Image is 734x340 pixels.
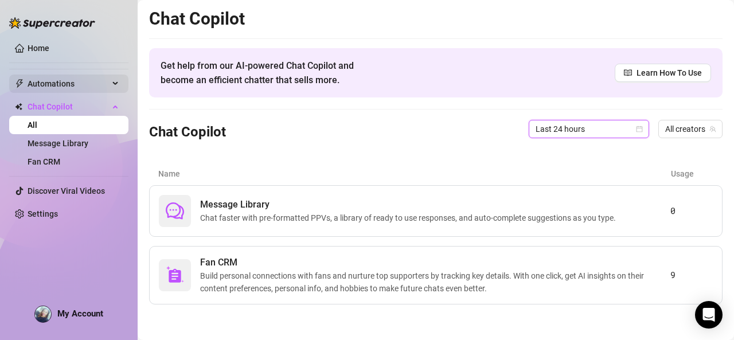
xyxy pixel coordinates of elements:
[9,17,95,29] img: logo-BBDzfeDw.svg
[670,268,713,282] article: 9
[35,306,51,322] img: ACg8ocIHWXlM0RLBhd0Ytqtd_3uzx9LT4kEdvkbM98yYC5YierYBh8Fm=s96-c
[28,97,109,116] span: Chat Copilot
[637,67,702,79] span: Learn How To Use
[536,120,642,138] span: Last 24 hours
[15,103,22,111] img: Chat Copilot
[200,212,620,224] span: Chat faster with pre-formatted PPVs, a library of ready to use responses, and auto-complete sugge...
[200,269,670,295] span: Build personal connections with fans and nurture top supporters by tracking key details. With one...
[709,126,716,132] span: team
[28,209,58,218] a: Settings
[28,120,37,130] a: All
[166,266,184,284] img: svg%3e
[615,64,711,82] a: Learn How To Use
[15,79,24,88] span: thunderbolt
[28,186,105,196] a: Discover Viral Videos
[57,308,103,319] span: My Account
[28,44,49,53] a: Home
[28,139,88,148] a: Message Library
[166,202,184,220] span: comment
[200,256,670,269] span: Fan CRM
[670,204,713,218] article: 0
[671,167,713,180] article: Usage
[695,301,723,329] div: Open Intercom Messenger
[149,123,226,142] h3: Chat Copilot
[28,157,60,166] a: Fan CRM
[624,69,632,77] span: read
[158,167,671,180] article: Name
[28,75,109,93] span: Automations
[200,198,620,212] span: Message Library
[161,58,381,87] span: Get help from our AI-powered Chat Copilot and become an efficient chatter that sells more.
[636,126,643,132] span: calendar
[149,8,723,30] h2: Chat Copilot
[665,120,716,138] span: All creators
